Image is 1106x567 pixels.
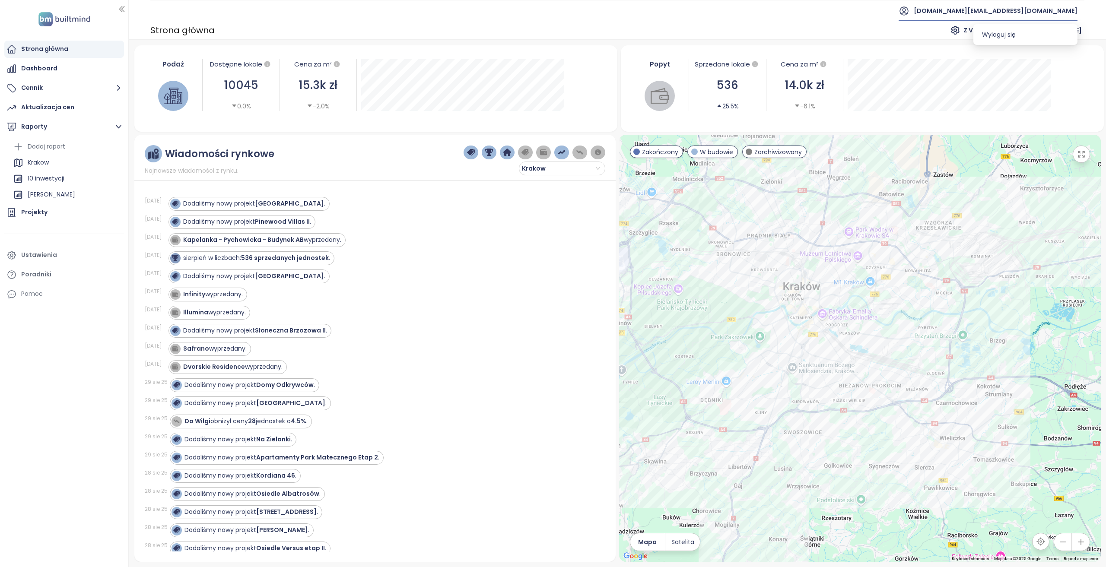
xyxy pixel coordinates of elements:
div: 28 sie 25 [145,542,168,549]
div: 28 sie 25 [145,505,168,513]
img: trophy-dark-blue.png [485,149,493,156]
div: 28 sie 25 [145,469,168,477]
span: Satelita [671,537,694,547]
a: Aktualizacja cen [4,99,124,116]
img: information-circle.png [594,149,602,156]
img: icon [172,345,178,352]
strong: Domy Odkrywców [256,380,314,389]
div: Dodaliśmy nowy projekt . [184,399,327,408]
div: Dodaj raport [11,140,122,154]
a: Strona główna [4,41,124,58]
img: icon [173,491,179,497]
strong: 4.5% [291,417,306,425]
div: Cena za m² [294,59,332,70]
img: icon [172,255,178,261]
div: Dodaliśmy nowy projekt . [184,380,315,390]
span: Najnowsze wiadomości z rynku. [145,166,238,175]
div: Strona główna [150,22,215,38]
div: 15.3k zł [284,76,352,94]
span: W budowie [700,147,733,157]
img: icon [173,545,179,551]
div: [DATE] [145,360,166,368]
strong: Pinewood Villas II [255,217,310,226]
div: Aktualizacja cen [21,102,74,113]
strong: [GEOGRAPHIC_DATA] [255,272,324,280]
div: wyprzedany. [183,344,247,353]
div: Dodaliśmy nowy projekt . [184,471,296,480]
div: 10 inwestycji [11,172,122,186]
div: 29 sie 25 [145,396,168,404]
span: Krakow [522,162,600,175]
div: Dodaliśmy nowy projekt . [184,435,292,444]
img: icon [173,400,179,406]
span: caret-up [716,103,722,109]
img: icon [172,364,178,370]
img: wallet [651,87,669,105]
img: logo [36,10,93,28]
div: -6.1% [794,101,815,111]
strong: Infinity [183,290,205,298]
span: Mapa [638,537,657,547]
a: Open this area in Google Maps (opens a new window) [621,551,650,562]
button: Keyboard shortcuts [952,556,989,562]
div: Poradniki [21,269,51,280]
div: Dodaliśmy nowy projekt . [184,507,318,516]
img: Google [621,551,650,562]
img: icon [172,291,178,297]
strong: [STREET_ADDRESS] [256,507,317,516]
div: -2.0% [307,101,330,111]
strong: [GEOGRAPHIC_DATA] [255,199,324,208]
img: icon [173,454,179,460]
div: 29 sie 25 [145,378,168,386]
div: 10 inwestycji [28,173,64,184]
img: icon [172,327,178,333]
img: icon [172,219,178,225]
div: Dodaj raport [28,141,65,152]
strong: Na Zielonki [256,435,291,443]
img: icon [172,237,178,243]
div: Pomoc [4,285,124,303]
img: home-dark-blue.png [503,149,511,156]
div: 536 [693,76,761,94]
div: Wiadomości rynkowe [165,149,274,159]
div: [DATE] [145,288,166,295]
span: caret-down [231,103,237,109]
img: icon [173,418,179,424]
div: [DATE] [145,233,166,241]
span: [DOMAIN_NAME][EMAIL_ADDRESS][DOMAIN_NAME] [914,0,1077,21]
div: Cena za m² [771,59,839,70]
img: ruler [148,149,159,159]
div: [DATE] [145,197,166,205]
button: Cennik [4,79,124,97]
img: icon [173,436,179,442]
div: Dodaliśmy nowy projekt . [183,217,311,226]
div: Dodaliśmy nowy projekt . [183,272,325,281]
div: 25.5% [716,101,739,111]
a: Terms (opens in new tab) [1046,556,1058,561]
a: Projekty [4,204,124,221]
div: 29 sie 25 [145,433,168,440]
div: wyprzedany. [183,362,283,371]
div: obniżył ceny jednostek o . [184,417,308,426]
img: price-tag-grey.png [521,149,529,156]
div: [PERSON_NAME] [28,189,75,200]
strong: [GEOGRAPHIC_DATA] [256,399,325,407]
button: Mapa [630,533,665,551]
strong: Illumina [183,308,208,317]
div: 28 sie 25 [145,487,168,495]
strong: [PERSON_NAME] [256,526,308,534]
div: [PERSON_NAME] [11,188,122,202]
div: 14.0k zł [771,76,839,94]
div: Dostępne lokale [207,59,275,70]
img: icon [173,472,179,478]
span: caret-down [307,103,313,109]
span: Wyloguj się [982,30,1016,39]
img: wallet-dark-grey.png [540,149,547,156]
div: Dodaliśmy nowy projekt . [183,199,325,208]
div: Projekty [21,207,48,218]
a: Report a map error [1064,556,1098,561]
div: 10045 [207,76,275,94]
img: price-increases.png [558,149,566,156]
img: icon [173,382,179,388]
span: Z VAT [963,24,989,37]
